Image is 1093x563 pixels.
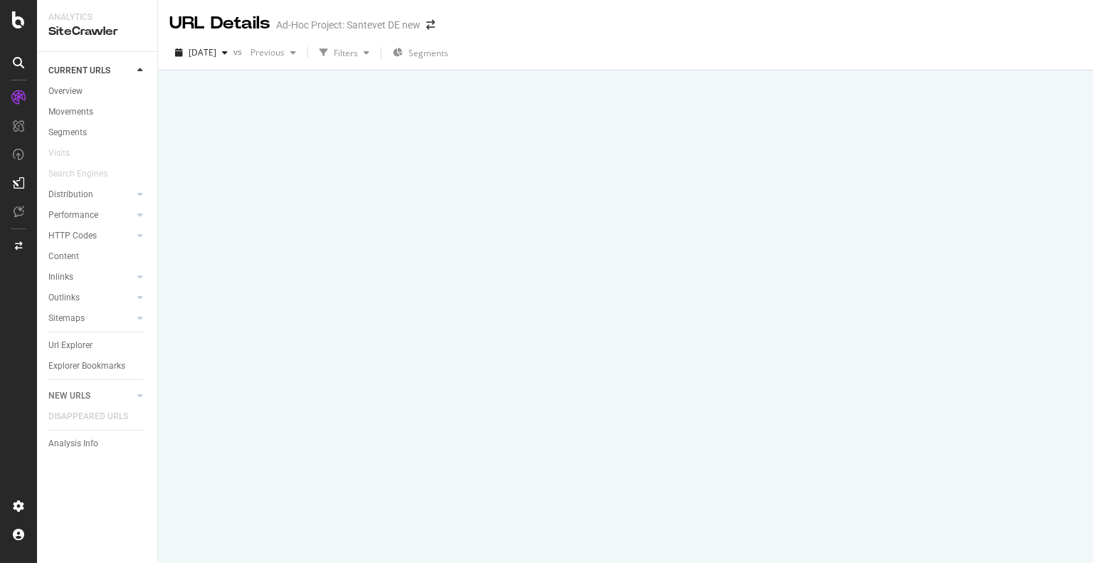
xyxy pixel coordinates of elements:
[48,359,125,374] div: Explorer Bookmarks
[48,228,133,243] a: HTTP Codes
[189,46,216,58] span: 2025 Sep. 22nd
[48,23,146,40] div: SiteCrawler
[48,409,128,424] div: DISAPPEARED URLS
[48,228,97,243] div: HTTP Codes
[387,41,454,64] button: Segments
[48,208,98,223] div: Performance
[48,11,146,23] div: Analytics
[408,47,448,59] span: Segments
[48,290,133,305] a: Outlinks
[426,20,435,30] div: arrow-right-arrow-left
[48,208,133,223] a: Performance
[48,249,79,264] div: Content
[48,167,107,181] div: Search Engines
[48,84,83,99] div: Overview
[48,125,147,140] a: Segments
[48,63,110,78] div: CURRENT URLS
[48,290,80,305] div: Outlinks
[48,167,122,181] a: Search Engines
[48,389,90,404] div: NEW URLS
[276,18,421,32] div: Ad-Hoc Project: Santevet DE new
[48,105,147,120] a: Movements
[48,409,142,424] a: DISAPPEARED URLS
[48,359,147,374] a: Explorer Bookmarks
[48,249,147,264] a: Content
[334,47,358,59] div: Filters
[48,270,73,285] div: Inlinks
[233,46,245,58] span: vs
[48,338,93,353] div: Url Explorer
[48,187,133,202] a: Distribution
[169,41,233,64] button: [DATE]
[48,63,133,78] a: CURRENT URLS
[48,105,93,120] div: Movements
[48,84,147,99] a: Overview
[169,11,270,36] div: URL Details
[48,436,98,451] div: Analysis Info
[48,389,133,404] a: NEW URLS
[48,146,70,161] div: Visits
[314,41,375,64] button: Filters
[48,338,147,353] a: Url Explorer
[48,436,147,451] a: Analysis Info
[48,270,133,285] a: Inlinks
[48,311,133,326] a: Sitemaps
[48,311,85,326] div: Sitemaps
[245,41,302,64] button: Previous
[245,46,285,58] span: Previous
[48,146,84,161] a: Visits
[48,125,87,140] div: Segments
[48,187,93,202] div: Distribution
